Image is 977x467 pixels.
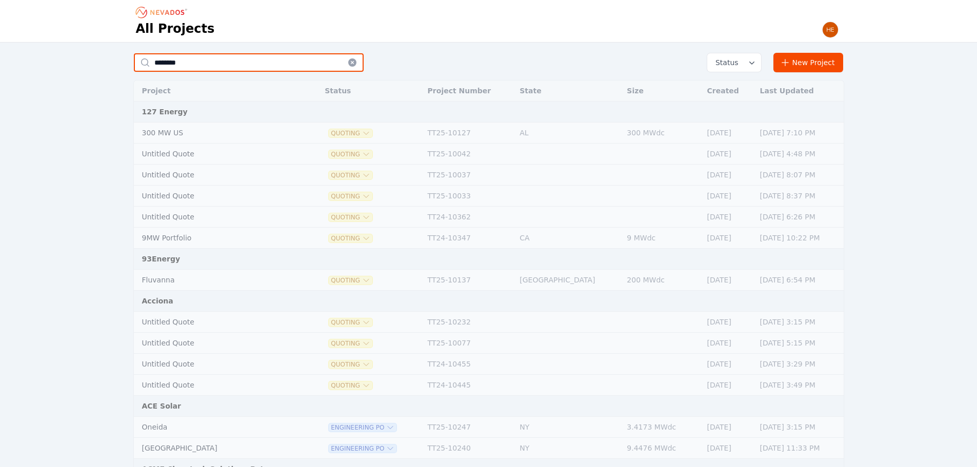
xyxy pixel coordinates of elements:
th: Created [702,80,755,101]
a: New Project [773,53,844,72]
td: TT25-10077 [423,333,515,354]
td: 300 MWdc [622,123,702,144]
button: Quoting [329,150,372,158]
button: Quoting [329,129,372,137]
td: TT25-10232 [423,312,515,333]
tr: OneidaEngineering POTT25-10247NY3.4173 MWdc[DATE][DATE] 3:15 PM [134,417,844,438]
td: Untitled Quote [134,375,294,396]
td: TT25-10247 [423,417,515,438]
tr: Untitled QuoteQuotingTT25-10077[DATE][DATE] 5:15 PM [134,333,844,354]
td: [DATE] [702,165,755,186]
td: Untitled Quote [134,186,294,207]
button: Quoting [329,339,372,348]
button: Quoting [329,276,372,285]
td: 9 MWdc [622,228,702,249]
td: AL [514,123,622,144]
h1: All Projects [136,21,215,37]
button: Engineering PO [329,444,396,453]
button: Quoting [329,360,372,369]
button: Quoting [329,192,372,200]
td: [GEOGRAPHIC_DATA] [134,438,294,459]
td: [DATE] [702,417,755,438]
td: Untitled Quote [134,312,294,333]
td: [DATE] [702,312,755,333]
td: Untitled Quote [134,144,294,165]
td: TT25-10127 [423,123,515,144]
tr: Untitled QuoteQuotingTT24-10362[DATE][DATE] 6:26 PM [134,207,844,228]
td: [DATE] 6:54 PM [755,270,844,291]
td: [DATE] 7:10 PM [755,123,844,144]
th: Size [622,80,702,101]
tr: 300 MW USQuotingTT25-10127AL300 MWdc[DATE][DATE] 7:10 PM [134,123,844,144]
td: NY [514,438,622,459]
button: Quoting [329,213,372,221]
td: Acciona [134,291,844,312]
td: [DATE] 5:15 PM [755,333,844,354]
th: Status [320,80,422,101]
button: Quoting [329,171,372,179]
td: [DATE] [702,438,755,459]
td: TT24-10445 [423,375,515,396]
td: [DATE] 10:22 PM [755,228,844,249]
td: [DATE] 6:26 PM [755,207,844,228]
td: [DATE] 8:37 PM [755,186,844,207]
td: [DATE] [702,270,755,291]
td: [DATE] 8:07 PM [755,165,844,186]
tr: Untitled QuoteQuotingTT25-10042[DATE][DATE] 4:48 PM [134,144,844,165]
td: [DATE] 3:15 PM [755,417,844,438]
th: Last Updated [755,80,844,101]
td: NY [514,417,622,438]
td: 9.4476 MWdc [622,438,702,459]
td: [DATE] 4:48 PM [755,144,844,165]
td: Untitled Quote [134,333,294,354]
td: 200 MWdc [622,270,702,291]
th: Project [134,80,294,101]
td: [DATE] 3:15 PM [755,312,844,333]
button: Engineering PO [329,423,396,432]
td: [DATE] [702,228,755,249]
td: [DATE] [702,123,755,144]
td: [DATE] [702,144,755,165]
tr: 9MW PortfolioQuotingTT24-10347CA9 MWdc[DATE][DATE] 10:22 PM [134,228,844,249]
td: [DATE] [702,333,755,354]
td: TT24-10347 [423,228,515,249]
td: [DATE] 3:49 PM [755,375,844,396]
td: [DATE] [702,207,755,228]
td: TT25-10037 [423,165,515,186]
tr: FluvannaQuotingTT25-10137[GEOGRAPHIC_DATA]200 MWdc[DATE][DATE] 6:54 PM [134,270,844,291]
td: Oneida [134,417,294,438]
td: [GEOGRAPHIC_DATA] [514,270,622,291]
td: ACE Solar [134,396,844,417]
td: 93Energy [134,249,844,270]
td: [DATE] 3:29 PM [755,354,844,375]
span: Status [711,57,739,68]
th: Project Number [423,80,515,101]
img: Henar Luque [822,22,839,38]
tr: Untitled QuoteQuotingTT25-10232[DATE][DATE] 3:15 PM [134,312,844,333]
tr: Untitled QuoteQuotingTT24-10445[DATE][DATE] 3:49 PM [134,375,844,396]
tr: Untitled QuoteQuotingTT25-10037[DATE][DATE] 8:07 PM [134,165,844,186]
button: Quoting [329,381,372,390]
td: [DATE] [702,354,755,375]
th: State [514,80,622,101]
td: 127 Energy [134,101,844,123]
button: Quoting [329,234,372,242]
td: TT24-10362 [423,207,515,228]
td: TT24-10455 [423,354,515,375]
button: Quoting [329,318,372,327]
td: TT25-10042 [423,144,515,165]
td: [DATE] [702,375,755,396]
tr: Untitled QuoteQuotingTT25-10033[DATE][DATE] 8:37 PM [134,186,844,207]
td: Fluvanna [134,270,294,291]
